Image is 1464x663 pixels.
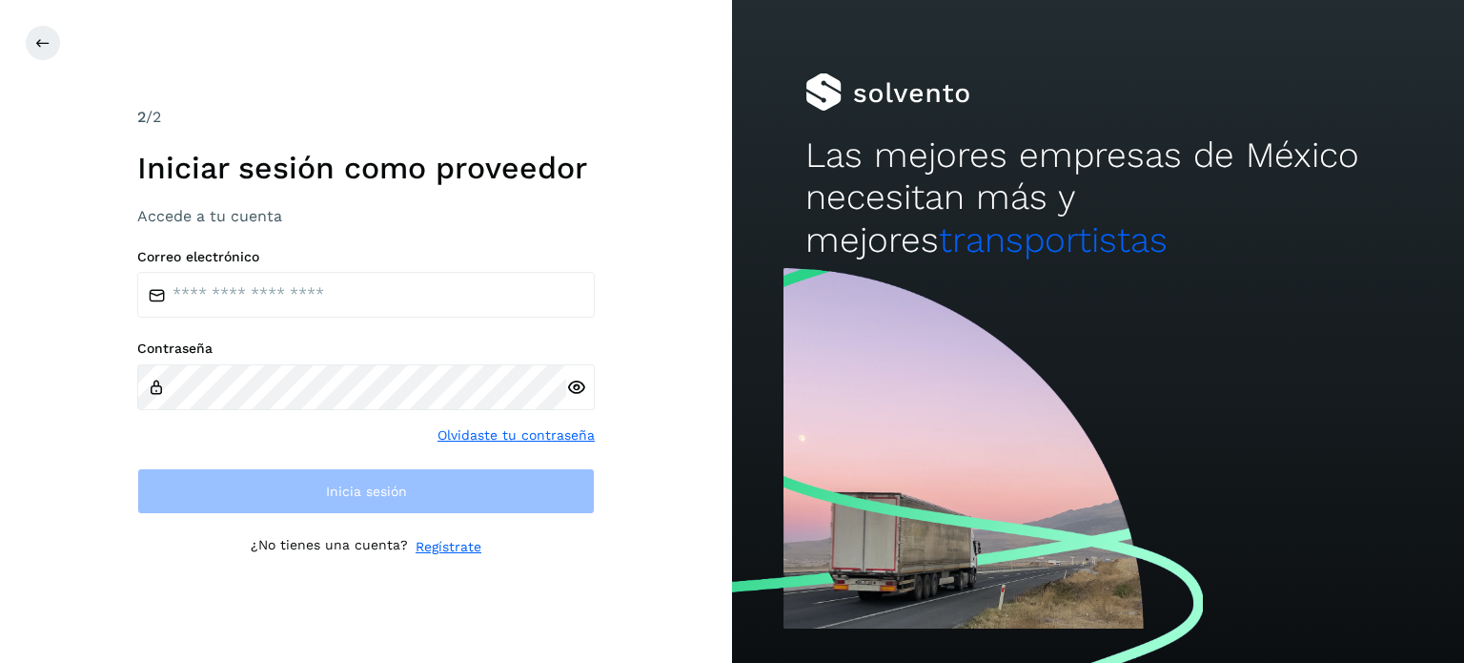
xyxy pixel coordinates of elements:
[416,537,481,557] a: Regístrate
[939,219,1168,260] span: transportistas
[137,106,595,129] div: /2
[137,249,595,265] label: Correo electrónico
[251,537,408,557] p: ¿No tienes una cuenta?
[437,425,595,445] a: Olvidaste tu contraseña
[137,108,146,126] span: 2
[137,468,595,514] button: Inicia sesión
[137,150,595,186] h1: Iniciar sesión como proveedor
[137,207,595,225] h3: Accede a tu cuenta
[805,135,1391,261] h2: Las mejores empresas de México necesitan más y mejores
[326,485,407,498] span: Inicia sesión
[137,341,595,357] label: Contraseña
